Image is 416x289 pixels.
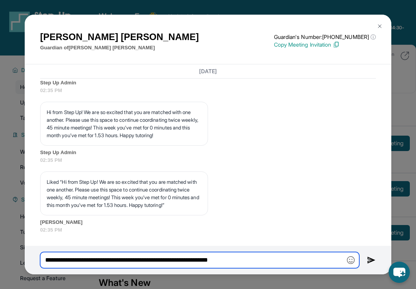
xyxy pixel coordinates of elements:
[40,44,199,52] p: Guardian of [PERSON_NAME] [PERSON_NAME]
[370,33,376,41] span: ⓘ
[333,41,340,48] img: Copy Icon
[40,67,376,75] h3: [DATE]
[40,156,376,164] span: 02:35 PM
[274,33,376,41] p: Guardian's Number: [PHONE_NUMBER]
[347,256,355,264] img: Emoji
[40,218,376,226] span: [PERSON_NAME]
[40,79,376,87] span: Step Up Admin
[389,262,410,283] button: chat-button
[377,23,383,29] img: Close Icon
[40,87,376,94] span: 02:35 PM
[47,108,201,139] p: Hi from Step Up! We are so excited that you are matched with one another. Please use this space t...
[47,178,201,209] p: Liked “Hi from Step Up! We are so excited that you are matched with one another. Please use this ...
[40,30,199,44] h1: [PERSON_NAME] [PERSON_NAME]
[274,41,376,49] p: Copy Meeting Invitation
[40,226,376,234] span: 02:35 PM
[367,255,376,265] img: Send icon
[40,149,376,156] span: Step Up Admin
